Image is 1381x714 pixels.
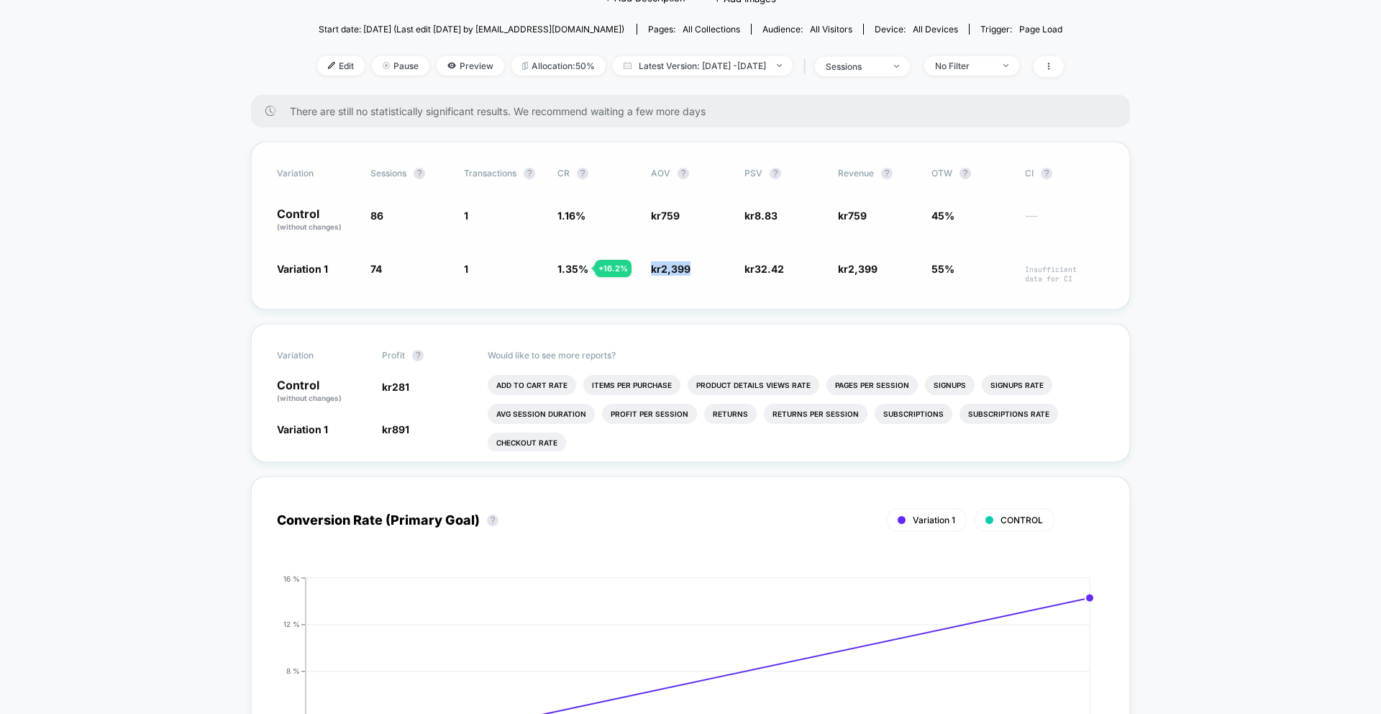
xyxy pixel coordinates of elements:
[370,168,406,178] span: Sessions
[277,394,342,402] span: (without changes)
[624,62,632,69] img: calendar
[863,24,969,35] span: Device:
[277,263,328,275] span: Variation 1
[1025,265,1104,284] span: Insufficient data for CI
[762,24,852,35] div: Audience:
[848,263,878,275] span: 2,399
[277,423,328,435] span: Variation 1
[800,56,815,77] span: |
[648,24,740,35] div: Pages:
[1003,64,1008,67] img: end
[370,263,382,275] span: 74
[1001,515,1043,525] span: CONTROL
[583,375,680,395] li: Items Per Purchase
[392,381,409,393] span: 281
[277,379,368,404] p: Control
[283,620,300,628] tspan: 12 %
[1041,168,1052,179] button: ?
[931,263,954,275] span: 55%
[913,515,955,525] span: Variation 1
[487,515,498,526] button: ?
[437,56,504,76] span: Preview
[764,404,867,424] li: Returns Per Session
[931,209,954,222] span: 45%
[875,404,952,424] li: Subscriptions
[651,168,670,178] span: AOV
[557,168,570,178] span: CR
[651,209,680,222] span: kr
[755,263,784,275] span: 32.42
[370,209,383,222] span: 86
[328,62,335,69] img: edit
[488,350,1105,361] p: Would like to see more reports?
[688,375,819,395] li: Product Details Views Rate
[848,209,867,222] span: 759
[382,381,409,393] span: kr
[894,65,899,68] img: end
[678,168,689,179] button: ?
[838,168,874,178] span: Revenue
[810,24,852,35] span: All Visitors
[286,666,300,675] tspan: 8 %
[277,350,356,361] span: Variation
[935,60,993,71] div: No Filter
[524,168,535,179] button: ?
[382,423,409,435] span: kr
[661,209,680,222] span: 759
[744,209,778,222] span: kr
[277,222,342,231] span: (without changes)
[838,263,878,275] span: kr
[488,404,595,424] li: Avg Session Duration
[277,168,356,179] span: Variation
[372,56,429,76] span: Pause
[755,209,778,222] span: 8.83
[744,168,762,178] span: PSV
[382,350,405,361] span: Profit
[383,62,390,69] img: end
[683,24,740,35] span: all collections
[980,24,1062,35] div: Trigger:
[392,423,409,435] span: 891
[913,24,958,35] span: all devices
[826,61,883,72] div: sessions
[1025,212,1104,232] span: ---
[557,263,588,275] span: 1.35 %
[488,375,576,395] li: Add To Cart Rate
[319,24,624,35] span: Start date: [DATE] (Last edit [DATE] by [EMAIL_ADDRESS][DOMAIN_NAME])
[744,263,784,275] span: kr
[414,168,425,179] button: ?
[661,263,690,275] span: 2,399
[602,404,697,424] li: Profit Per Session
[925,375,975,395] li: Signups
[412,350,424,361] button: ?
[881,168,893,179] button: ?
[704,404,757,424] li: Returns
[557,209,585,222] span: 1.16 %
[464,168,516,178] span: Transactions
[317,56,365,76] span: Edit
[511,56,606,76] span: Allocation: 50%
[522,62,528,70] img: rebalance
[770,168,781,179] button: ?
[464,263,468,275] span: 1
[277,208,356,232] p: Control
[826,375,918,395] li: Pages Per Session
[595,260,632,277] div: + 16.2 %
[960,404,1058,424] li: Subscriptions Rate
[290,105,1101,117] span: There are still no statistically significant results. We recommend waiting a few more days
[838,209,867,222] span: kr
[1019,24,1062,35] span: Page Load
[931,168,1011,179] span: OTW
[283,574,300,582] tspan: 16 %
[651,263,690,275] span: kr
[960,168,971,179] button: ?
[777,64,782,67] img: end
[577,168,588,179] button: ?
[613,56,793,76] span: Latest Version: [DATE] - [DATE]
[488,433,566,453] li: Checkout Rate
[1025,168,1104,179] span: CI
[982,375,1052,395] li: Signups Rate
[464,209,468,222] span: 1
